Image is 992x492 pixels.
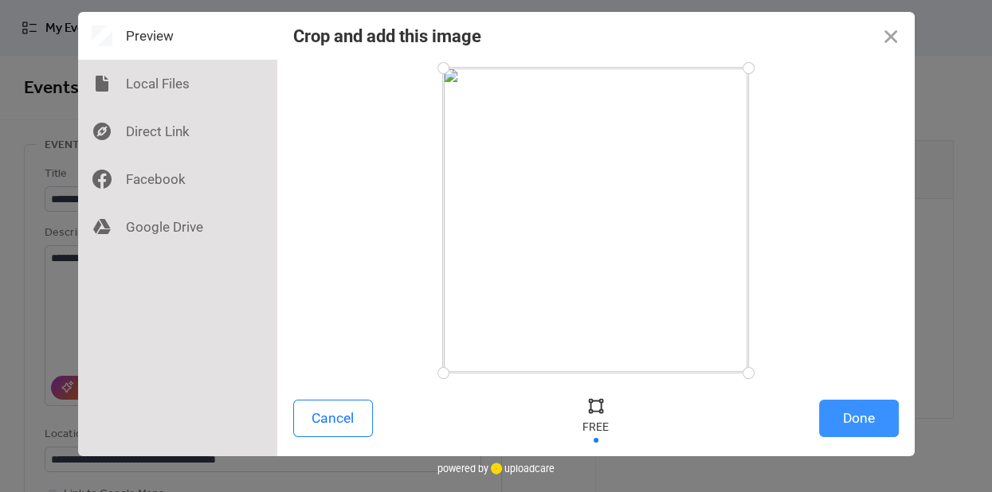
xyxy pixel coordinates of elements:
[293,26,481,46] div: Crop and add this image
[78,12,277,60] div: Preview
[78,60,277,107] div: Local Files
[437,456,555,480] div: powered by
[293,400,373,437] button: Cancel
[867,12,915,60] button: Close
[819,400,899,437] button: Done
[78,203,277,251] div: Google Drive
[78,107,277,155] div: Direct Link
[78,155,277,203] div: Facebook
[488,463,555,474] a: uploadcare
